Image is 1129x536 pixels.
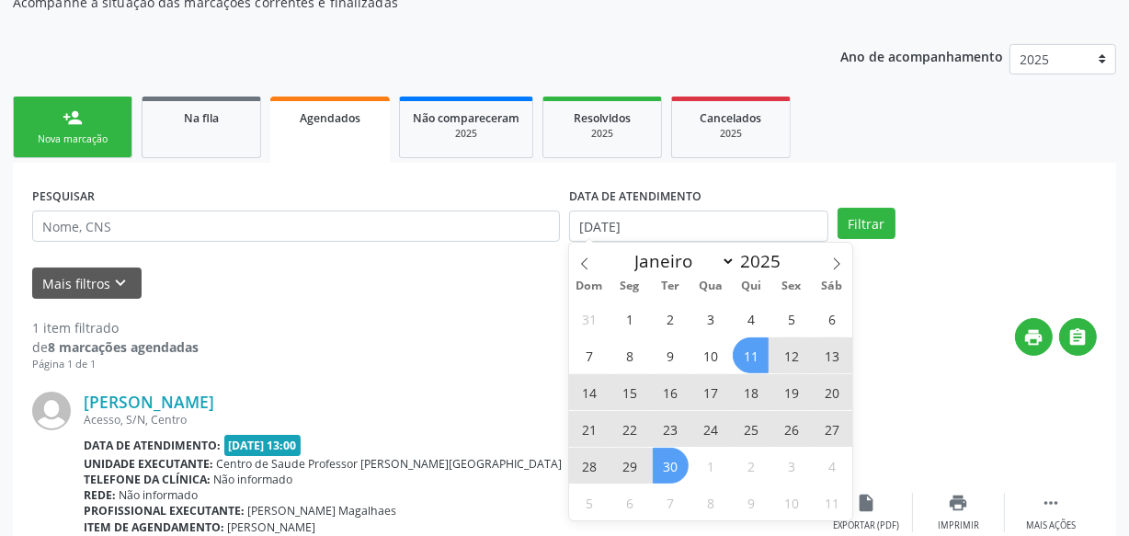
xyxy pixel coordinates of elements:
[228,519,316,535] span: [PERSON_NAME]
[612,448,648,484] span: Setembro 29, 2025
[812,280,852,292] span: Sáb
[569,211,828,242] input: Selecione um intervalo
[63,108,83,128] div: person_add
[217,456,563,472] span: Centro de Saude Professor [PERSON_NAME][GEOGRAPHIC_DATA]
[610,280,650,292] span: Seg
[834,519,900,532] div: Exportar (PDF)
[692,301,728,336] span: Setembro 3, 2025
[773,337,809,373] span: Setembro 12, 2025
[612,411,648,447] span: Setembro 22, 2025
[692,485,728,520] span: Outubro 8, 2025
[653,411,689,447] span: Setembro 23, 2025
[84,392,214,412] a: [PERSON_NAME]
[572,448,608,484] span: Setembro 28, 2025
[733,374,769,410] span: Setembro 18, 2025
[32,318,199,337] div: 1 item filtrado
[248,503,397,519] span: [PERSON_NAME] Magalhaes
[300,110,360,126] span: Agendados
[612,374,648,410] span: Setembro 15, 2025
[733,301,769,336] span: Setembro 4, 2025
[84,487,116,503] b: Rede:
[84,503,245,519] b: Profissional executante:
[612,337,648,373] span: Setembro 8, 2025
[224,435,302,456] span: [DATE] 13:00
[773,411,809,447] span: Setembro 26, 2025
[32,392,71,430] img: img
[556,127,648,141] div: 2025
[692,337,728,373] span: Setembro 10, 2025
[574,110,631,126] span: Resolvidos
[214,472,293,487] span: Não informado
[692,448,728,484] span: Outubro 1, 2025
[653,448,689,484] span: Setembro 30, 2025
[625,248,736,274] select: Month
[569,182,701,211] label: DATA DE ATENDIMENTO
[120,487,199,503] span: Não informado
[653,301,689,336] span: Setembro 2, 2025
[685,127,777,141] div: 2025
[1041,493,1061,513] i: 
[32,268,142,300] button: Mais filtroskeyboard_arrow_down
[733,485,769,520] span: Outubro 9, 2025
[701,110,762,126] span: Cancelados
[692,374,728,410] span: Setembro 17, 2025
[773,448,809,484] span: Outubro 3, 2025
[731,280,771,292] span: Qui
[653,337,689,373] span: Setembro 9, 2025
[814,411,850,447] span: Setembro 27, 2025
[572,301,608,336] span: Agosto 31, 2025
[773,485,809,520] span: Outubro 10, 2025
[184,110,219,126] span: Na fila
[27,132,119,146] div: Nova marcação
[569,280,610,292] span: Dom
[771,280,812,292] span: Sex
[814,301,850,336] span: Setembro 6, 2025
[572,374,608,410] span: Setembro 14, 2025
[733,448,769,484] span: Outubro 2, 2025
[572,411,608,447] span: Setembro 21, 2025
[48,338,199,356] strong: 8 marcações agendadas
[32,211,560,242] input: Nome, CNS
[773,374,809,410] span: Setembro 19, 2025
[1015,318,1053,356] button: print
[814,337,850,373] span: Setembro 13, 2025
[111,273,131,293] i: keyboard_arrow_down
[840,44,1003,67] p: Ano de acompanhamento
[572,485,608,520] span: Outubro 5, 2025
[857,493,877,513] i: insert_drive_file
[949,493,969,513] i: print
[653,374,689,410] span: Setembro 16, 2025
[612,485,648,520] span: Outubro 6, 2025
[1026,519,1076,532] div: Mais ações
[32,182,95,211] label: PESQUISAR
[32,357,199,372] div: Página 1 de 1
[733,337,769,373] span: Setembro 11, 2025
[736,249,796,273] input: Year
[612,301,648,336] span: Setembro 1, 2025
[838,208,895,239] button: Filtrar
[84,456,213,472] b: Unidade executante:
[1068,327,1089,348] i: 
[32,337,199,357] div: de
[690,280,731,292] span: Qua
[653,485,689,520] span: Outubro 7, 2025
[650,280,690,292] span: Ter
[84,472,211,487] b: Telefone da clínica:
[814,485,850,520] span: Outubro 11, 2025
[692,411,728,447] span: Setembro 24, 2025
[938,519,979,532] div: Imprimir
[413,110,519,126] span: Não compareceram
[1059,318,1097,356] button: 
[814,374,850,410] span: Setembro 20, 2025
[1024,327,1044,348] i: print
[572,337,608,373] span: Setembro 7, 2025
[413,127,519,141] div: 2025
[84,412,821,428] div: Acesso, S/N, Centro
[733,411,769,447] span: Setembro 25, 2025
[814,448,850,484] span: Outubro 4, 2025
[84,519,224,535] b: Item de agendamento:
[84,438,221,453] b: Data de atendimento:
[773,301,809,336] span: Setembro 5, 2025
